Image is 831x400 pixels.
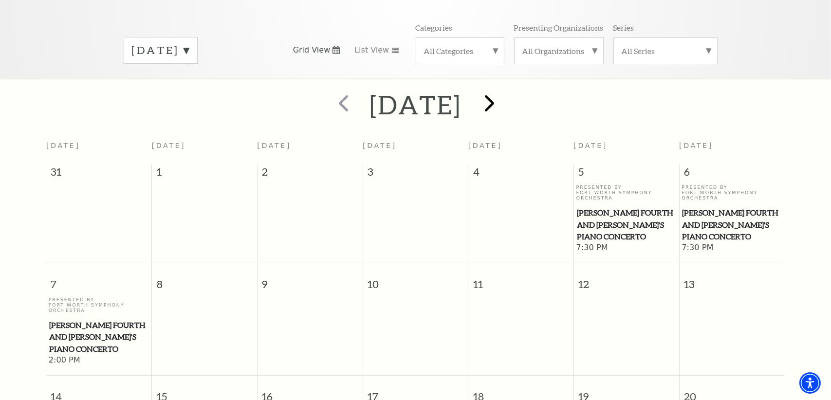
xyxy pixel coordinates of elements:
[471,88,506,122] button: next
[293,45,331,55] span: Grid View
[49,319,149,355] span: [PERSON_NAME] Fourth and [PERSON_NAME]'s Piano Concerto
[258,263,363,297] span: 9
[613,22,634,33] p: Series
[49,297,149,313] p: Presented By Fort Worth Symphony Orchestra
[574,263,679,297] span: 12
[468,263,573,297] span: 11
[416,22,453,33] p: Categories
[682,243,782,254] span: 7:30 PM
[682,207,782,243] a: Brahms Fourth and Grieg's Piano Concerto
[574,142,608,149] span: [DATE]
[354,45,389,55] span: List View
[577,207,676,243] span: [PERSON_NAME] Fourth and [PERSON_NAME]'s Piano Concerto
[46,142,80,149] span: [DATE]
[424,46,496,56] label: All Categories
[132,43,189,58] label: [DATE]
[468,164,573,184] span: 4
[257,142,291,149] span: [DATE]
[152,142,186,149] span: [DATE]
[622,46,709,56] label: All Series
[680,263,785,297] span: 13
[468,142,502,149] span: [DATE]
[680,164,785,184] span: 6
[152,164,257,184] span: 1
[363,263,468,297] span: 10
[46,263,151,297] span: 7
[522,46,595,56] label: All Organizations
[682,184,782,201] p: Presented By Fort Worth Symphony Orchestra
[49,355,149,366] span: 2:00 PM
[576,243,677,254] span: 7:30 PM
[152,263,257,297] span: 8
[363,164,468,184] span: 3
[576,184,677,201] p: Presented By Fort Worth Symphony Orchestra
[574,164,679,184] span: 5
[679,142,713,149] span: [DATE]
[682,207,782,243] span: [PERSON_NAME] Fourth and [PERSON_NAME]'s Piano Concerto
[46,164,151,184] span: 31
[576,207,677,243] a: Brahms Fourth and Grieg's Piano Concerto
[363,142,397,149] span: [DATE]
[325,88,360,122] button: prev
[258,164,363,184] span: 2
[799,372,821,394] div: Accessibility Menu
[49,319,149,355] a: Brahms Fourth and Grieg's Piano Concerto
[369,89,462,120] h2: [DATE]
[514,22,604,33] p: Presenting Organizations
